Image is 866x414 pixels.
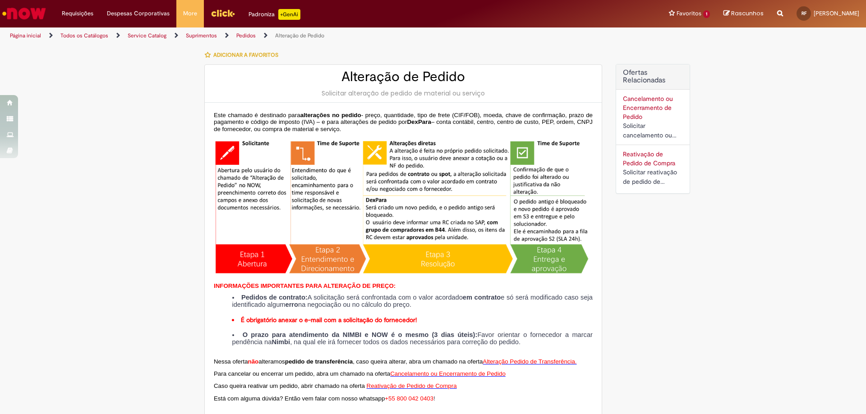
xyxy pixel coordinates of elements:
[214,69,593,84] h2: Alteração de Pedido
[204,45,283,64] button: Adicionar a Favoritos
[272,338,290,346] strong: Nimbi
[623,69,683,85] h2: Ofertas Relacionadas
[211,6,235,20] img: click_logo_yellow_360x200.png
[214,118,593,132] span: – conta contábil, centro, centro de custo, PEP, ordem, CNPJ de fornecedor, ou compra de material ...
[241,294,308,301] strong: Pedidos de contrato:
[385,395,433,402] span: +55 800 042 0403
[463,294,501,301] strong: em contrato
[1,5,47,23] img: ServiceNow
[300,112,361,118] span: alterações no pedido
[623,168,683,187] div: Solicitar reativação de pedido de compra cancelado ou bloqueado.
[433,395,435,402] span: !
[623,121,683,140] div: Solicitar cancelamento ou encerramento de Pedido.
[275,32,324,39] a: Alteração de Pedido
[214,358,248,365] span: Nessa oferta
[7,27,571,44] ul: Trilhas de página
[249,9,300,20] div: Padroniza
[128,32,166,39] a: Service Catalog
[248,358,259,365] span: não
[214,112,593,126] span: - preço, quantidade, tipo de frete (CIF/FOB), moeda, chave de confirmação, prazo de pagamento e c...
[258,358,483,365] span: alteramos , caso queira alterar, abra um chamado na oferta
[214,382,365,389] span: Caso queira reativar um pedido, abrir chamado na oferta
[214,89,593,98] div: Solicitar alteração de pedido de material ou serviço
[186,32,217,39] a: Suprimentos
[213,51,278,59] span: Adicionar a Favoritos
[407,118,431,125] span: DexPara
[390,369,506,377] a: Cancelamento ou Encerramento de Pedido
[232,332,593,346] li: Favor orientar o fornecedor a marcar pendência na , na qual ele irá fornecer todos os dados neces...
[575,358,577,365] span: .
[241,316,417,324] strong: É obrigatório anexar o e-mail com a solicitação do fornecedor!
[677,9,701,18] span: Favoritos
[723,9,764,18] a: Rascunhos
[107,9,170,18] span: Despesas Corporativas
[731,9,764,18] span: Rascunhos
[802,10,806,16] span: RF
[278,9,300,20] p: +GenAi
[10,32,41,39] a: Página inicial
[285,358,353,365] strong: pedido de transferência
[214,370,390,377] span: Para cancelar ou encerrar um pedido, abra um chamado na oferta
[483,357,575,365] a: Alteração Pedido de Transferência
[183,9,197,18] span: More
[390,370,506,377] span: Cancelamento ou Encerramento de Pedido
[623,95,673,121] a: Cancelamento ou Encerramento de Pedido
[214,112,300,118] span: Este chamado é destinado para
[214,395,385,402] span: Está com alguma dúvida? Então vem falar com nosso whatsapp
[367,382,457,389] a: Reativação de Pedido de Compra
[483,358,575,365] span: Alteração Pedido de Transferência
[232,294,593,308] li: A solicitação será confrontada com o valor acordado e só será modificado caso seja identificado a...
[236,32,256,39] a: Pedidos
[367,382,457,389] span: Reativação de Pedido de Compra
[814,9,859,17] span: [PERSON_NAME]
[703,10,710,18] span: 1
[623,150,675,167] a: Reativação de Pedido de Compra
[62,9,93,18] span: Requisições
[243,331,478,338] strong: O prazo para atendimento da NIMBI e NOW é o mesmo (3 dias úteis):
[616,64,690,194] div: Ofertas Relacionadas
[286,301,299,308] strong: erro
[60,32,108,39] a: Todos os Catálogos
[214,282,396,289] span: INFORMAÇÕES IMPORTANTES PARA ALTERAÇÃO DE PREÇO:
